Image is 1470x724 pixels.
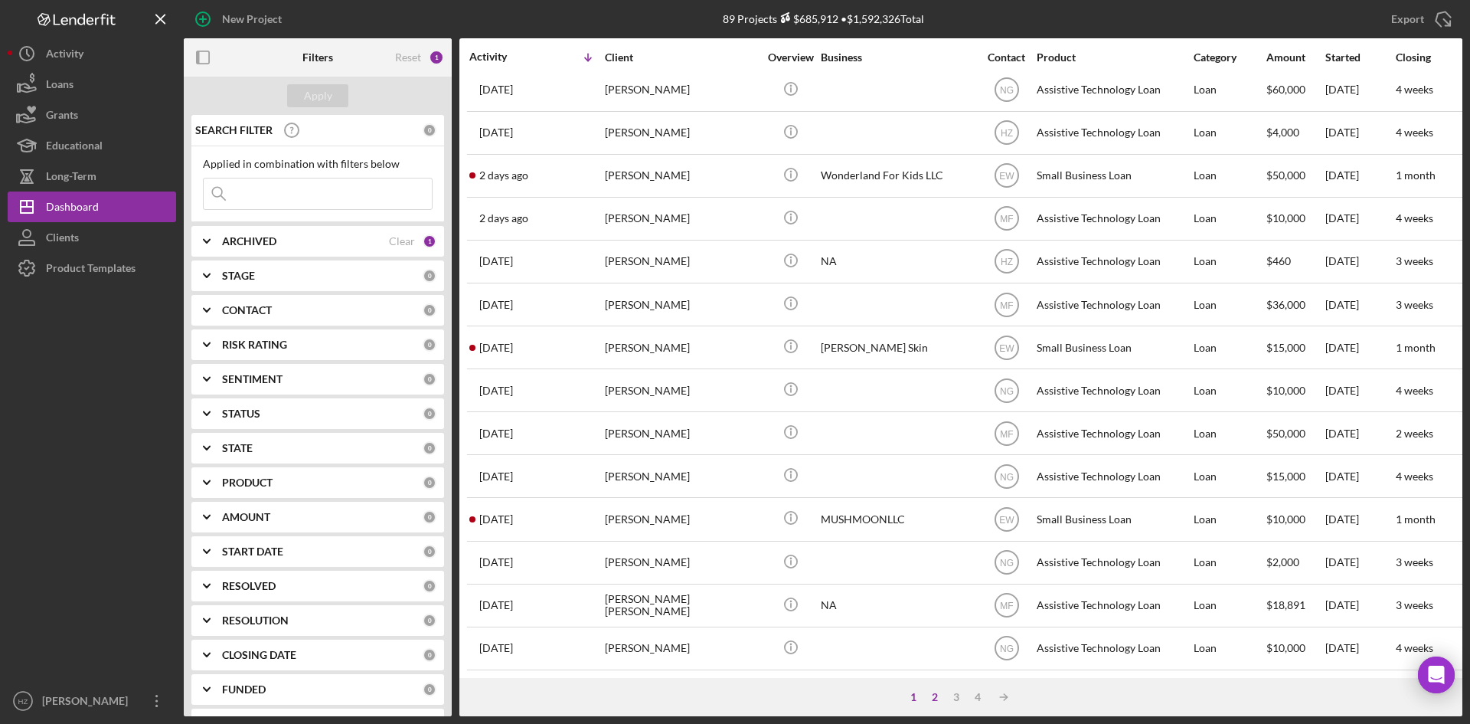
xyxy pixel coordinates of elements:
[423,303,436,317] div: 0
[1194,370,1265,411] div: Loan
[479,470,513,483] time: 2025-10-03 03:50
[423,476,436,490] div: 0
[1266,169,1305,182] span: $50,000
[423,407,436,421] div: 0
[423,234,436,248] div: 1
[8,38,176,69] a: Activity
[605,241,758,282] div: [PERSON_NAME]
[1396,298,1433,311] time: 3 weeks
[8,161,176,192] a: Long-Term
[1194,628,1265,669] div: Loan
[18,697,28,706] text: HZ
[1037,327,1190,368] div: Small Business Loan
[1266,126,1299,139] span: $4,000
[1396,126,1433,139] time: 4 weeks
[1396,470,1433,483] time: 4 weeks
[46,38,83,73] div: Activity
[184,4,297,34] button: New Project
[222,442,253,454] b: STATE
[1194,70,1265,110] div: Loan
[423,545,436,559] div: 0
[479,556,513,568] time: 2025-10-02 23:05
[1001,128,1013,139] text: HZ
[1325,51,1394,64] div: Started
[1000,558,1014,568] text: NG
[777,12,838,25] div: $685,912
[605,456,758,496] div: [PERSON_NAME]
[8,192,176,222] button: Dashboard
[389,235,415,247] div: Clear
[222,649,296,661] b: CLOSING DATE
[1000,428,1013,439] text: MF
[222,408,260,420] b: STATUS
[46,161,96,195] div: Long-Term
[1266,384,1305,397] span: $10,000
[1325,542,1394,583] div: [DATE]
[1037,542,1190,583] div: Assistive Technology Loan
[287,84,348,107] button: Apply
[469,51,537,63] div: Activity
[479,342,513,354] time: 2025-10-03 22:53
[1194,156,1265,196] div: Loan
[605,327,758,368] div: [PERSON_NAME]
[1000,85,1014,96] text: NG
[423,338,436,352] div: 0
[479,126,513,139] time: 2025-10-06 07:24
[46,253,136,287] div: Product Templates
[302,51,333,64] b: Filters
[1325,70,1394,110] div: [DATE]
[821,241,974,282] div: NA
[605,628,758,669] div: [PERSON_NAME]
[46,130,103,165] div: Educational
[479,212,528,224] time: 2025-10-05 05:03
[1325,499,1394,539] div: [DATE]
[46,222,79,257] div: Clients
[1194,51,1265,64] div: Category
[1037,284,1190,325] div: Assistive Technology Loan
[1037,628,1190,669] div: Assistive Technology Loan
[723,12,924,25] div: 89 Projects • $1,592,326 Total
[1000,214,1013,224] text: MF
[1266,555,1299,568] span: $2,000
[1325,113,1394,153] div: [DATE]
[479,513,513,526] time: 2025-10-03 01:36
[1194,499,1265,539] div: Loan
[8,130,176,161] button: Educational
[423,614,436,627] div: 0
[1266,427,1305,440] span: $50,000
[423,683,436,696] div: 0
[821,585,974,626] div: NA
[1266,211,1305,224] span: $10,000
[1266,598,1305,611] span: $18,891
[605,70,758,110] div: [PERSON_NAME]
[1325,327,1394,368] div: [DATE]
[999,342,1014,353] text: EW
[46,100,78,134] div: Grants
[1396,598,1433,611] time: 3 weeks
[222,235,276,247] b: ARCHIVED
[1325,413,1394,454] div: [DATE]
[1266,641,1305,654] span: $10,000
[1396,427,1433,440] time: 2 weeks
[479,428,513,440] time: 2025-10-03 19:11
[1325,628,1394,669] div: [DATE]
[1391,4,1424,34] div: Export
[1396,641,1433,654] time: 4 weeks
[924,691,946,703] div: 2
[1396,555,1433,568] time: 3 weeks
[8,253,176,283] button: Product Templates
[1194,456,1265,496] div: Loan
[423,441,436,455] div: 0
[479,169,528,182] time: 2025-10-06 01:14
[1194,542,1265,583] div: Loan
[395,51,421,64] div: Reset
[762,51,819,64] div: Overview
[1000,300,1013,310] text: MF
[46,69,73,103] div: Loans
[978,51,1035,64] div: Contact
[8,222,176,253] a: Clients
[479,385,513,397] time: 2025-10-03 22:43
[1418,657,1455,693] div: Open Intercom Messenger
[903,691,924,703] div: 1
